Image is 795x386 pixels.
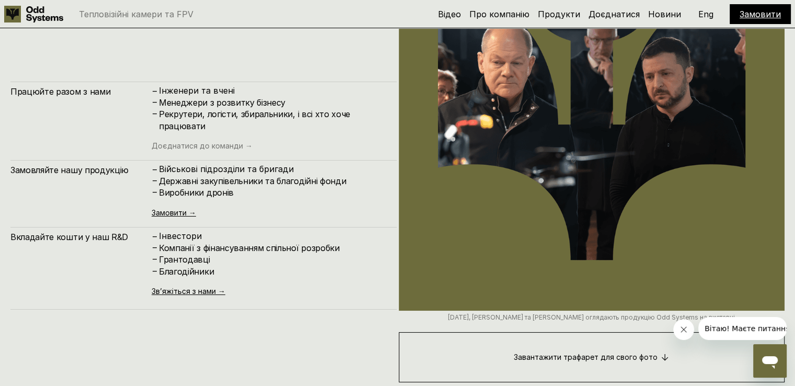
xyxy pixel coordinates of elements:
h4: Благодійники [159,266,386,277]
h4: – [153,242,157,253]
h4: – [153,85,157,97]
a: Про компанію [469,9,529,19]
a: Доєднатися до команди → [152,141,252,150]
a: Доєднатися [589,9,640,19]
iframe: Закрити повідомлення [673,319,694,340]
h4: – [153,231,157,242]
a: Замовити [740,9,781,19]
h4: Виробники дронів [159,187,386,198]
h4: – [153,186,157,198]
h4: – [153,164,157,175]
h4: – [153,175,157,186]
img: download icon [661,353,669,361]
p: Інвестори [159,231,386,241]
p: Eng [698,10,713,18]
a: Продукти [538,9,580,19]
span: Вітаю! Маєте питання? [6,7,96,16]
iframe: Повідомлення від компанії [698,317,787,340]
h4: Працюйте разом з нами [10,86,152,97]
h4: Компанії з фінансуванням спільної розробки [159,242,386,254]
p: Інженери та вчені [159,86,386,96]
h4: Рекрутери, логісти, збиральники, і всі хто хоче працювати [159,108,386,132]
h4: – [153,96,157,108]
h4: Менеджери з розвитку бізнесу [159,97,386,108]
h4: – [153,108,157,119]
p: Тепловізійні камери та FPV [79,10,193,18]
h4: Замовляйте нашу продукцію [10,164,152,176]
a: Зв’яжіться з нами → [152,287,225,296]
h4: Грантодавці [159,254,386,265]
h4: – [153,253,157,265]
p: [DATE], [PERSON_NAME] та [PERSON_NAME] оглядають продукцію Odd Systems на виставці [399,314,785,321]
a: Відео [438,9,461,19]
a: Завантажити трафарет для свого фото [399,332,785,382]
p: Військові підрозділи та бригади [159,164,386,174]
h4: Державні закупівельники та благодійні фонди [159,175,386,187]
h4: Вкладайте кошти у наш R&D [10,231,152,243]
h4: – [153,265,157,276]
a: Новини [648,9,681,19]
a: Замовити → [152,208,196,217]
iframe: Кнопка для запуску вікна повідомлень [753,344,787,378]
